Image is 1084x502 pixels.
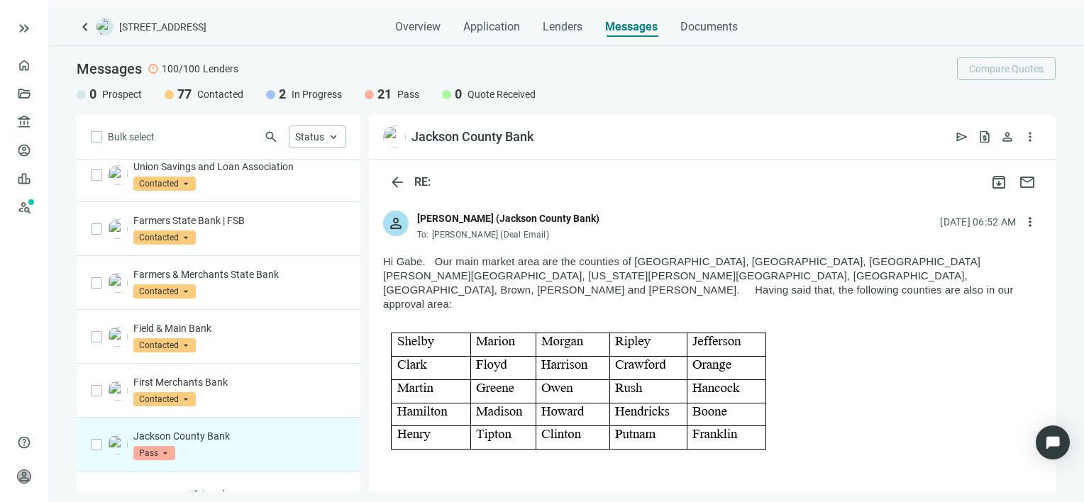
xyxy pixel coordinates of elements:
[202,489,250,500] span: Load more
[383,125,406,148] img: bffce836-2238-432d-9989-e21f7a2d5b48
[102,87,142,101] span: Prospect
[543,20,582,34] span: Lenders
[96,18,114,35] img: deal-logo
[455,86,462,103] span: 0
[383,168,411,196] button: arrow_back
[177,86,192,103] span: 77
[951,125,973,148] button: send
[417,229,599,240] div: To:
[996,125,1019,148] button: person
[432,230,549,240] span: [PERSON_NAME] (Deal Email)
[188,489,199,500] span: sync
[397,87,419,101] span: Pass
[1019,125,1041,148] button: more_vert
[108,219,128,239] img: 2c88e664-cc96-4e2a-8fbd-3b21eda509da
[148,63,159,74] span: error
[133,392,196,406] span: Contacted
[162,62,200,76] span: 100/100
[77,60,142,77] span: Messages
[1019,174,1036,191] span: mail
[463,20,520,34] span: Application
[389,174,406,191] span: arrow_back
[955,130,969,144] span: send
[605,20,658,33] span: Messages
[985,168,1013,196] button: archive
[133,230,196,245] span: Contacted
[108,381,128,401] img: 82ed4670-6f99-4007-bc2a-07e90399e5f0.png
[119,20,206,34] span: [STREET_ADDRESS]
[133,338,196,352] span: Contacted
[973,125,996,148] button: request_quote
[108,327,128,347] img: db6f25dc-7808-43be-a3fa-a4f2103cb24d
[108,273,128,293] img: ddcc0ba9-5258-4ad9-b325-d1657596f37e
[279,86,286,103] span: 2
[133,284,196,299] span: Contacted
[417,211,599,226] div: [PERSON_NAME] (Jackson County Bank)
[203,62,238,76] span: Lenders
[940,214,1016,230] div: [DATE] 06:52 AM
[1019,211,1041,233] button: more_vert
[1023,215,1037,229] span: more_vert
[387,215,404,232] span: person
[264,130,278,144] span: search
[133,213,346,228] p: Farmers State Bank | FSB
[133,429,346,443] p: Jackson County Bank
[468,87,536,101] span: Quote Received
[16,20,33,37] button: keyboard_double_arrow_right
[108,165,128,185] img: f65f725e-21d4-45c2-8664-a03668ea156b
[377,86,392,103] span: 21
[395,20,441,34] span: Overview
[108,435,128,454] img: bffce836-2238-432d-9989-e21f7a2d5b48
[133,160,346,174] p: Union Savings and Loan Association
[17,469,31,484] span: person
[108,129,155,145] span: Bulk select
[411,128,533,145] div: Jackson County Bank
[17,115,27,129] span: account_balance
[292,87,342,101] span: In Progress
[1000,130,1014,144] span: person
[197,87,243,101] span: Contacted
[978,130,992,144] span: request_quote
[133,267,346,281] p: Farmers & Merchants State Bank
[680,20,738,34] span: Documents
[133,321,346,335] p: Field & Main Bank
[411,175,433,189] div: RE:
[133,177,196,191] span: Contacted
[1036,425,1070,459] div: Open Intercom Messenger
[1023,130,1037,144] span: more_vert
[17,435,31,450] span: help
[1013,168,1041,196] button: mail
[295,131,324,143] span: Status
[957,57,1056,80] button: Compare Quotes
[133,375,346,389] p: First Merchants Bank
[133,446,175,460] span: Pass
[990,174,1007,191] span: archive
[89,86,96,103] span: 0
[77,18,94,35] a: keyboard_arrow_left
[327,130,340,143] span: keyboard_arrow_up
